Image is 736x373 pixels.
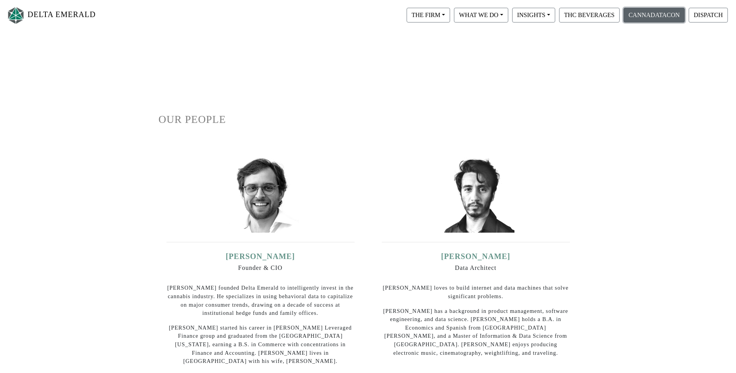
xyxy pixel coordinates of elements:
[454,8,508,22] button: WHAT WE DO
[166,284,355,317] p: [PERSON_NAME] founded Delta Emerald to intelligently invest in the cannabis industry. He speciali...
[441,252,511,261] a: [PERSON_NAME]
[382,284,570,300] p: [PERSON_NAME] loves to build internet and data machines that solve significant problems.
[512,8,555,22] button: INSIGHTS
[382,264,570,271] h6: Data Architect
[6,5,26,26] img: Logo
[559,8,620,22] button: THC BEVERAGES
[557,11,622,18] a: THC BEVERAGES
[382,307,570,357] p: [PERSON_NAME] has a background in product management, software engineering, and data science. [PE...
[689,8,728,22] button: DISPATCH
[166,324,355,366] p: [PERSON_NAME] started his career in [PERSON_NAME] Leveraged Finance group and graduated from the ...
[687,11,730,18] a: DISPATCH
[622,11,687,18] a: CANNADATACON
[437,155,514,233] img: david
[407,8,450,22] button: THE FIRM
[166,264,355,271] h6: Founder & CIO
[226,252,295,261] a: [PERSON_NAME]
[6,3,96,28] a: DELTA EMERALD
[159,113,578,126] h1: OUR PEOPLE
[222,155,299,233] img: ian
[623,8,685,22] button: CANNADATACON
